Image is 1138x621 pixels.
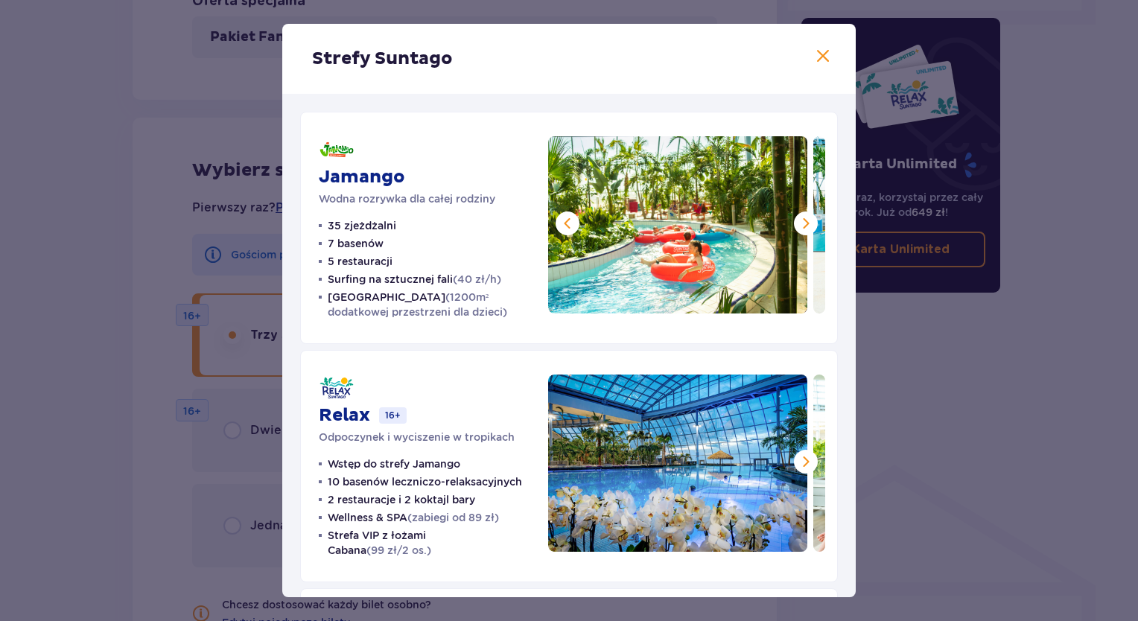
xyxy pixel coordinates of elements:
p: Strefa VIP z łożami Cabana [328,528,530,558]
p: Wstęp do strefy Jamango [328,456,460,471]
p: 5 restauracji [328,254,392,269]
p: 16+ [379,407,407,424]
p: 7 basenów [328,236,384,251]
p: 10 basenów leczniczo-relaksacyjnych [328,474,522,489]
p: Strefy Suntago [312,48,453,70]
p: Jamango [319,166,405,188]
p: Surfing na sztucznej fali [328,272,501,287]
img: Jamango logo [319,136,355,163]
span: (99 zł/2 os.) [366,544,431,556]
p: Wellness & SPA [328,510,499,525]
p: Relax [319,404,370,427]
span: (40 zł/h) [453,273,501,285]
img: Jamango [548,136,807,313]
img: Relax logo [319,375,355,401]
p: 2 restauracje i 2 koktajl bary [328,492,475,507]
p: 35 zjeżdżalni [328,218,396,233]
p: Wodna rozrywka dla całej rodziny [319,191,495,206]
span: (zabiegi od 89 zł) [407,512,499,523]
p: [GEOGRAPHIC_DATA] [328,290,530,319]
p: Odpoczynek i wyciszenie w tropikach [319,430,515,445]
img: Relax [548,375,807,552]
